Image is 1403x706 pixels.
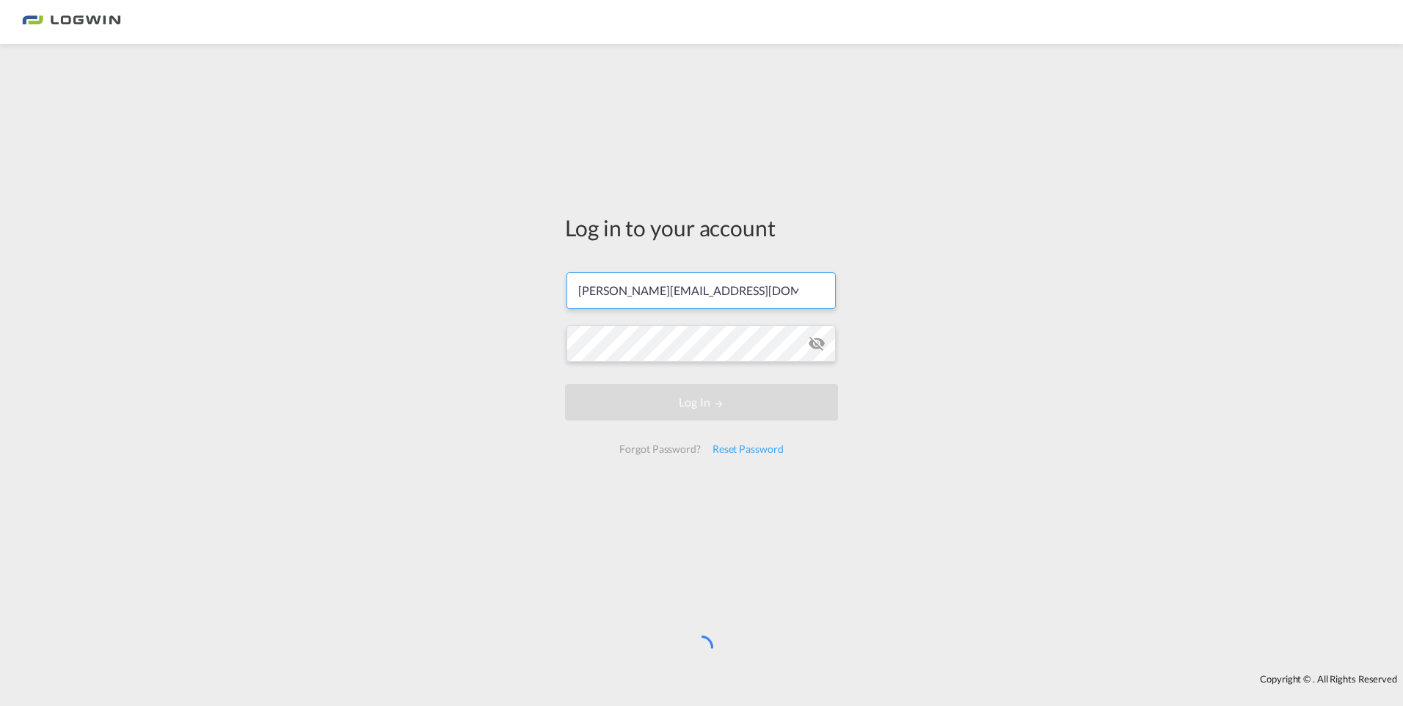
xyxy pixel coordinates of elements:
[707,436,790,462] div: Reset Password
[808,335,826,352] md-icon: icon-eye-off
[566,272,836,309] input: Enter email/phone number
[613,436,706,462] div: Forgot Password?
[22,6,121,39] img: bc73a0e0d8c111efacd525e4c8ad7d32.png
[565,384,838,421] button: LOGIN
[565,212,838,243] div: Log in to your account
